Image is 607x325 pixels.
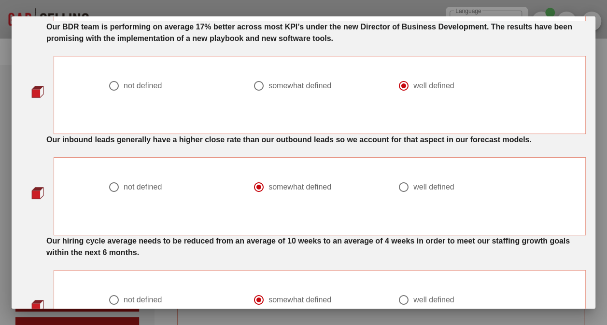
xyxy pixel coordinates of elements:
[124,295,162,305] div: not defined
[413,81,454,91] div: well defined
[46,237,570,257] strong: Our hiring cycle average needs to be reduced from an average of 10 weeks to an average of 4 weeks...
[31,187,44,199] img: question-bullet-actve.png
[124,81,162,91] div: not defined
[31,85,44,98] img: question-bullet-actve.png
[31,299,44,312] img: question-bullet-actve.png
[124,182,162,192] div: not defined
[46,23,572,42] strong: Our BDR team is performing on average 17% better across most KPI’s under the new Director of Busi...
[268,295,331,305] div: somewhat defined
[413,182,454,192] div: well defined
[268,182,331,192] div: somewhat defined
[268,81,331,91] div: somewhat defined
[46,135,532,144] strong: Our inbound leads generally have a higher close rate than our outbound leads so we account for th...
[413,295,454,305] div: well defined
